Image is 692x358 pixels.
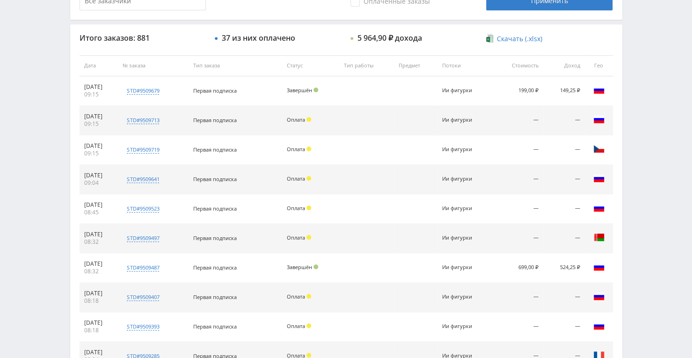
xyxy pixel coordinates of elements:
[84,349,114,356] div: [DATE]
[84,91,114,98] div: 09:15
[313,264,318,269] span: Подтвержден
[593,173,605,184] img: rus.png
[84,209,114,216] div: 08:45
[84,172,114,179] div: [DATE]
[127,117,159,124] div: std#9509713
[593,291,605,302] img: rus.png
[127,146,159,153] div: std#9509719
[193,146,237,153] span: Первая подписка
[193,205,237,212] span: Первая подписка
[80,55,118,76] th: Дата
[394,55,437,76] th: Предмет
[543,55,585,76] th: Доход
[193,117,237,124] span: Первая подписка
[593,114,605,125] img: rus.png
[127,323,159,330] div: std#9509393
[127,234,159,242] div: std#9509497
[339,55,394,76] th: Тип работы
[543,76,585,106] td: 149,25 ₽
[442,146,484,153] div: Ии фигурки
[543,283,585,312] td: —
[493,135,543,165] td: —
[287,87,312,94] span: Завершён
[543,253,585,283] td: 524,25 ₽
[306,235,311,240] span: Холд
[313,88,318,92] span: Подтвержден
[493,224,543,253] td: —
[84,142,114,150] div: [DATE]
[493,55,543,76] th: Стоимость
[193,175,237,183] span: Первая подписка
[306,176,311,181] span: Холд
[543,135,585,165] td: —
[543,165,585,194] td: —
[193,293,237,300] span: Первая подписка
[486,34,542,44] a: Скачать (.xlsx)
[442,117,484,123] div: Ии фигурки
[442,176,484,182] div: Ии фигурки
[193,323,237,330] span: Первая подписка
[543,224,585,253] td: —
[593,84,605,95] img: rus.png
[593,261,605,272] img: rus.png
[84,231,114,238] div: [DATE]
[189,55,282,76] th: Тип заказа
[306,205,311,210] span: Холд
[127,87,159,95] div: std#9509679
[493,312,543,342] td: —
[306,117,311,122] span: Холд
[287,234,305,241] span: Оплата
[193,234,237,241] span: Первая подписка
[442,88,484,94] div: Ии фигурки
[84,297,114,305] div: 08:18
[306,323,311,328] span: Холд
[442,205,484,212] div: Ии фигурки
[543,194,585,224] td: —
[497,35,542,43] span: Скачать (.xlsx)
[287,205,305,212] span: Оплата
[493,165,543,194] td: —
[84,201,114,209] div: [DATE]
[493,106,543,135] td: —
[84,319,114,327] div: [DATE]
[84,179,114,187] div: 09:04
[306,146,311,151] span: Холд
[193,87,237,94] span: Первая подписка
[118,55,188,76] th: № заказа
[84,327,114,334] div: 08:18
[306,294,311,299] span: Холд
[442,235,484,241] div: Ии фигурки
[593,320,605,331] img: rus.png
[127,264,159,271] div: std#9509487
[493,194,543,224] td: —
[222,34,295,42] div: 37 из них оплачено
[84,260,114,268] div: [DATE]
[287,322,305,329] span: Оплата
[493,253,543,283] td: 699,00 ₽
[282,55,339,76] th: Статус
[442,323,484,329] div: Ии фигурки
[287,146,305,153] span: Оплата
[543,312,585,342] td: —
[493,283,543,312] td: —
[127,205,159,212] div: std#9509523
[127,175,159,183] div: std#9509641
[84,120,114,128] div: 09:15
[442,264,484,270] div: Ии фигурки
[80,34,206,42] div: Итого заказов: 881
[287,175,305,182] span: Оплата
[593,232,605,243] img: blr.png
[543,106,585,135] td: —
[287,293,305,300] span: Оплата
[84,113,114,120] div: [DATE]
[84,83,114,91] div: [DATE]
[84,290,114,297] div: [DATE]
[357,34,422,42] div: 5 964,90 ₽ дохода
[306,353,311,358] span: Холд
[193,264,237,271] span: Первая подписка
[442,294,484,300] div: Ии фигурки
[287,116,305,123] span: Оплата
[127,293,159,301] div: std#9509407
[593,202,605,213] img: rus.png
[84,150,114,157] div: 09:15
